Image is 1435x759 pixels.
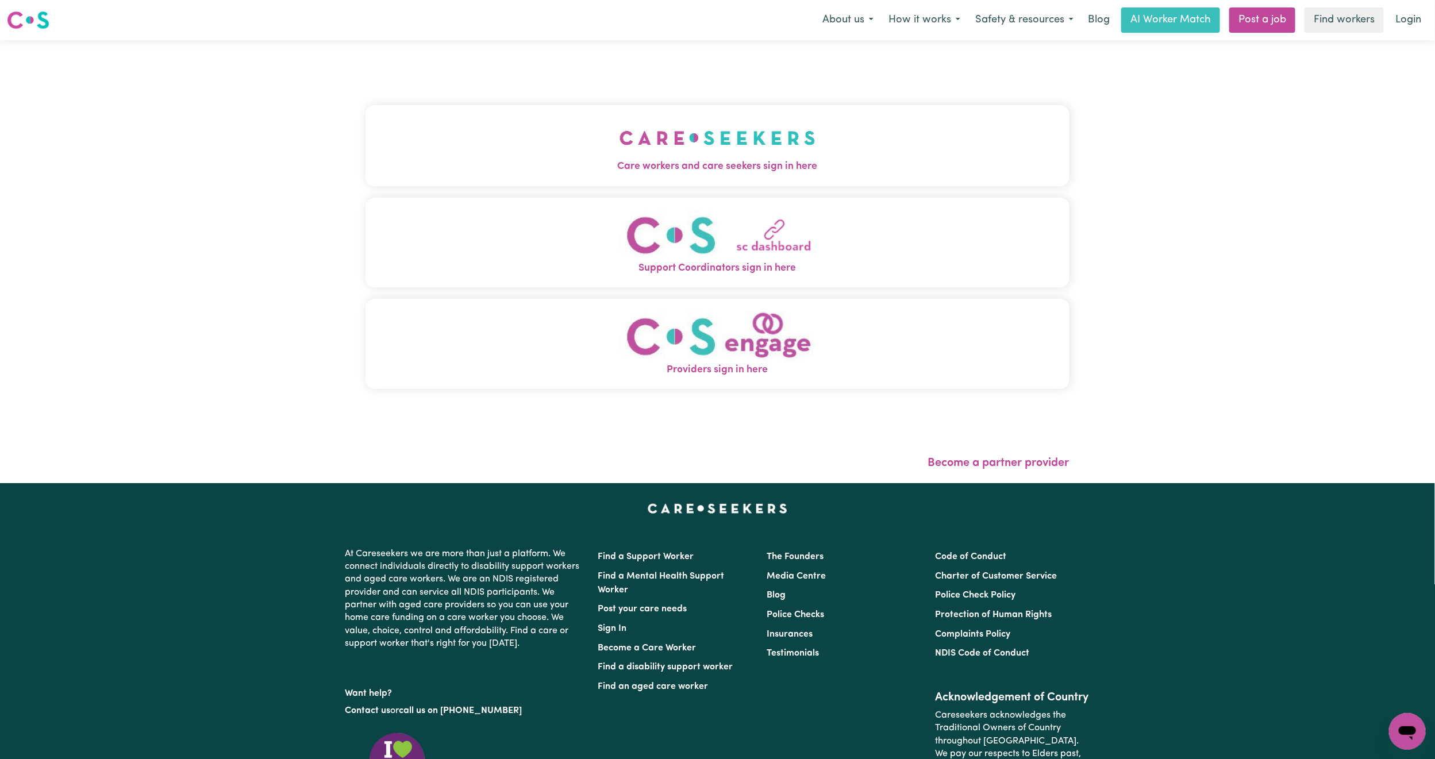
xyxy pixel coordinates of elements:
a: Police Check Policy [935,591,1015,600]
a: Blog [1081,7,1117,33]
a: Media Centre [767,572,826,581]
p: Want help? [345,683,584,700]
a: Post a job [1229,7,1295,33]
a: Contact us [345,706,391,715]
a: Find a disability support worker [598,662,733,672]
a: Become a partner provider [928,457,1069,469]
a: Become a Care Worker [598,644,697,653]
button: How it works [881,8,968,32]
a: Find a Mental Health Support Worker [598,572,725,595]
a: Find a Support Worker [598,552,694,561]
p: or [345,700,584,722]
span: Providers sign in here [366,363,1069,377]
button: Care workers and care seekers sign in here [366,105,1069,186]
a: NDIS Code of Conduct [935,649,1029,658]
a: Sign In [598,624,627,633]
button: About us [815,8,881,32]
a: The Founders [767,552,824,561]
a: Charter of Customer Service [935,572,1057,581]
a: call us on [PHONE_NUMBER] [399,706,522,715]
span: Care workers and care seekers sign in here [366,159,1069,174]
iframe: Button to launch messaging window, conversation in progress [1389,713,1426,750]
a: Police Checks [767,610,824,619]
a: Post your care needs [598,604,687,614]
a: Complaints Policy [935,630,1010,639]
img: Careseekers logo [7,10,49,30]
p: At Careseekers we are more than just a platform. We connect individuals directly to disability su... [345,543,584,655]
a: Code of Conduct [935,552,1006,561]
a: Protection of Human Rights [935,610,1052,619]
a: Find an aged care worker [598,682,709,691]
h2: Acknowledgement of Country [935,691,1090,704]
button: Support Coordinators sign in here [366,198,1069,288]
button: Providers sign in here [366,299,1069,389]
a: AI Worker Match [1121,7,1220,33]
a: Careseekers logo [7,7,49,33]
button: Safety & resources [968,8,1081,32]
span: Support Coordinators sign in here [366,261,1069,276]
a: Find workers [1305,7,1384,33]
a: Testimonials [767,649,819,658]
a: Blog [767,591,786,600]
a: Insurances [767,630,813,639]
a: Careseekers home page [648,504,787,513]
a: Login [1388,7,1428,33]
